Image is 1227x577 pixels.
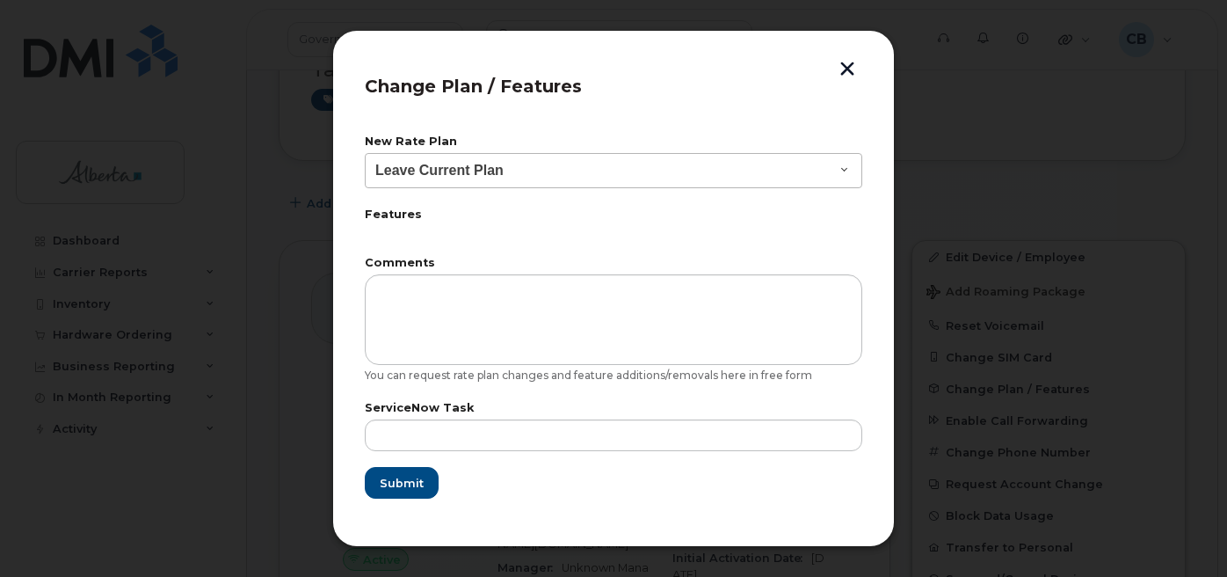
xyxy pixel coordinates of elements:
label: ServiceNow Task [365,403,862,414]
label: Features [365,209,862,221]
label: New Rate Plan [365,136,862,148]
button: Submit [365,467,439,499]
span: Submit [380,475,424,492]
div: You can request rate plan changes and feature additions/removals here in free form [365,369,862,383]
span: Change Plan / Features [365,76,582,97]
label: Comments [365,258,862,269]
